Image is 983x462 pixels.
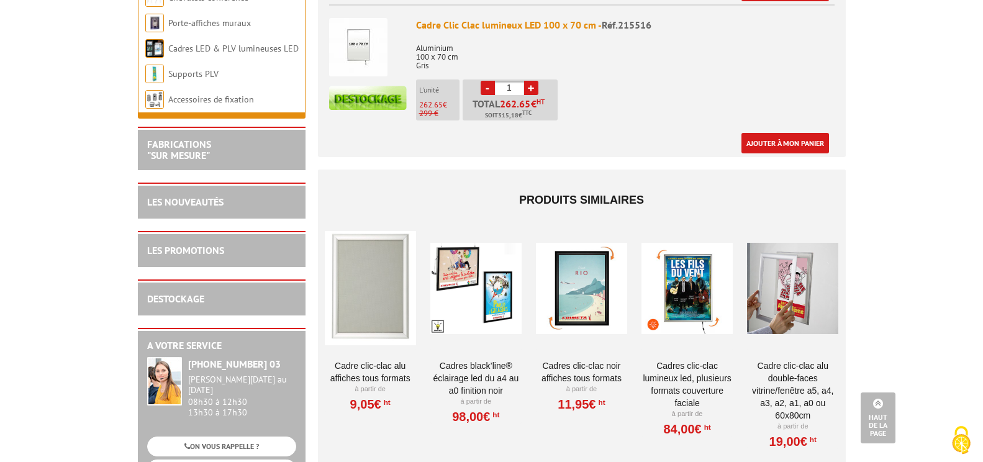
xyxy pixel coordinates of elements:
[602,19,651,31] span: Réf.215516
[596,398,605,407] sup: HT
[452,413,499,420] a: 98,00€HT
[663,425,710,433] a: 84,00€HT
[702,423,711,432] sup: HT
[325,360,416,384] a: Cadre Clic-Clac Alu affiches tous formats
[145,90,164,109] img: Accessoires de fixation
[419,101,460,109] p: €
[329,86,407,110] img: destockage
[168,68,219,79] a: Supports PLV
[466,99,558,120] p: Total
[147,357,182,405] img: widget-service.jpg
[747,422,838,432] p: À partir de
[536,384,627,394] p: À partir de
[147,196,224,208] a: LES NOUVEAUTÉS
[485,111,532,120] span: Soit €
[419,86,460,94] p: L'unité
[145,39,164,58] img: Cadres LED & PLV lumineuses LED
[481,81,495,95] a: -
[536,360,627,384] a: Cadres clic-clac noir affiches tous formats
[500,99,531,109] span: 262.65
[537,97,545,106] sup: HT
[861,392,895,443] a: Haut de la page
[807,435,817,444] sup: HT
[741,133,829,153] a: Ajouter à mon panier
[325,384,416,394] p: À partir de
[188,358,281,370] strong: [PHONE_NUMBER] 03
[168,43,299,54] a: Cadres LED & PLV lumineuses LED
[147,437,296,456] a: ON VOUS RAPPELLE ?
[381,398,391,407] sup: HT
[641,409,733,419] p: À partir de
[416,35,835,70] p: Aluminium 100 x 70 cm Gris
[940,420,983,462] button: Cookies (fenêtre modale)
[147,244,224,256] a: LES PROMOTIONS
[419,109,460,118] p: 299 €
[430,397,522,407] p: À partir de
[531,99,537,109] span: €
[188,374,296,396] div: [PERSON_NAME][DATE] au [DATE]
[498,111,519,120] span: 315,18
[147,340,296,351] h2: A votre service
[430,360,522,397] a: Cadres Black’Line® éclairage LED du A4 au A0 finition noir
[769,438,817,445] a: 19,00€HT
[747,360,838,422] a: Cadre clic-clac alu double-faces Vitrine/fenêtre A5, A4, A3, A2, A1, A0 ou 60x80cm
[490,410,499,419] sup: HT
[946,425,977,456] img: Cookies (fenêtre modale)
[329,18,387,76] img: Cadre Clic Clac lumineux LED 100 x 70 cm
[641,360,733,409] a: Cadres Clic-Clac lumineux LED, plusieurs formats couverture faciale
[419,99,443,110] span: 262.65
[168,94,254,105] a: Accessoires de fixation
[188,374,296,417] div: 08h30 à 12h30 13h30 à 17h30
[168,17,251,29] a: Porte-affiches muraux
[519,194,644,206] span: Produits similaires
[147,138,211,161] a: FABRICATIONS"Sur Mesure"
[147,292,204,305] a: DESTOCKAGE
[416,18,835,32] div: Cadre Clic Clac lumineux LED 100 x 70 cm -
[145,65,164,83] img: Supports PLV
[145,14,164,32] img: Porte-affiches muraux
[558,401,605,408] a: 11,95€HT
[524,81,538,95] a: +
[350,401,391,408] a: 9,05€HT
[522,109,532,116] sup: TTC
